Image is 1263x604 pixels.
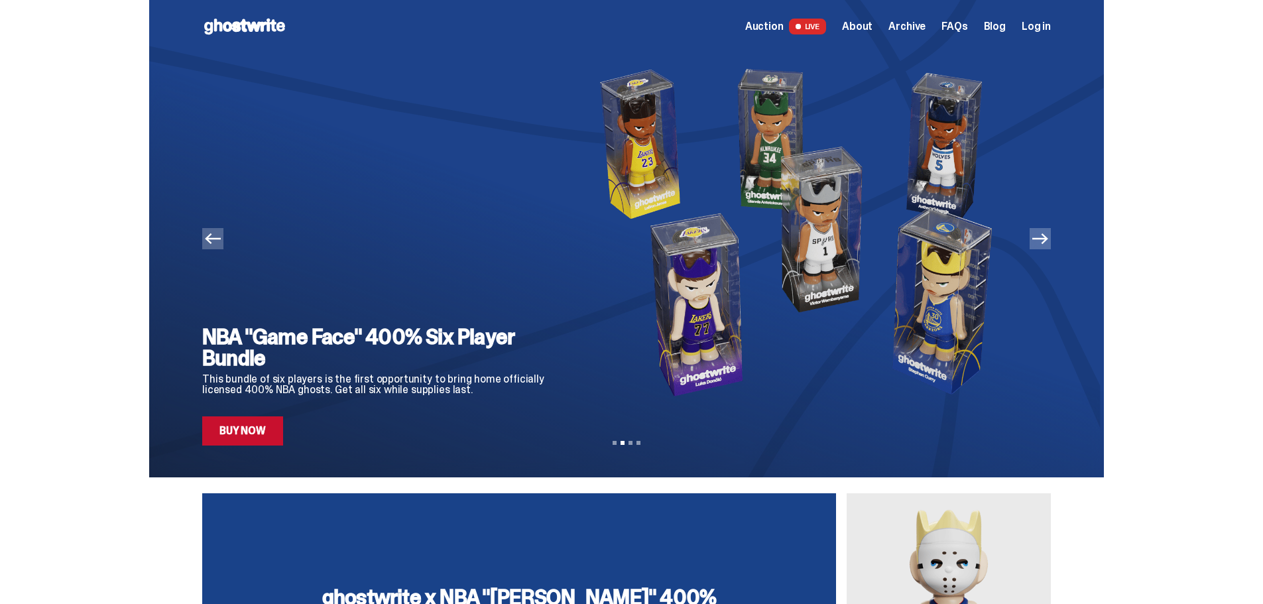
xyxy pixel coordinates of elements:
a: Buy Now [202,416,283,446]
a: Log in [1022,21,1051,32]
p: This bundle of six players is the first opportunity to bring home officially licensed 400% NBA gh... [202,374,556,395]
button: View slide 2 [621,441,625,445]
h2: NBA "Game Face" 400% Six Player Bundle [202,326,556,369]
button: Previous [202,228,223,249]
a: Blog [984,21,1006,32]
a: FAQs [941,21,967,32]
img: NBA "Game Face" 400% Six Player Bundle [577,53,1030,411]
a: About [842,21,872,32]
button: View slide 1 [613,441,617,445]
button: View slide 3 [629,441,632,445]
button: Next [1030,228,1051,249]
a: Archive [888,21,926,32]
span: Auction [745,21,784,32]
button: View slide 4 [636,441,640,445]
a: Auction LIVE [745,19,826,34]
span: LIVE [789,19,827,34]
